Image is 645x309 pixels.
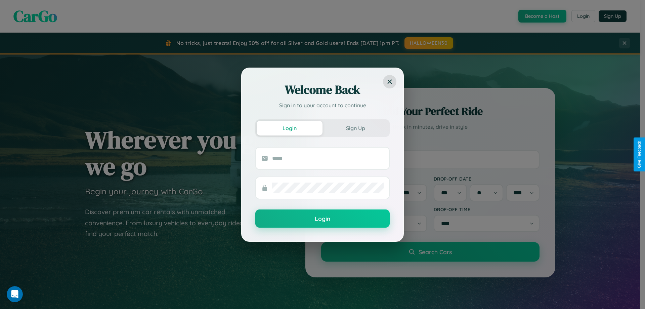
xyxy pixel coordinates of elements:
[322,121,388,136] button: Sign Up
[637,141,642,168] div: Give Feedback
[255,82,390,98] h2: Welcome Back
[257,121,322,136] button: Login
[255,209,390,228] button: Login
[255,101,390,109] p: Sign in to your account to continue
[7,286,23,302] iframe: Intercom live chat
